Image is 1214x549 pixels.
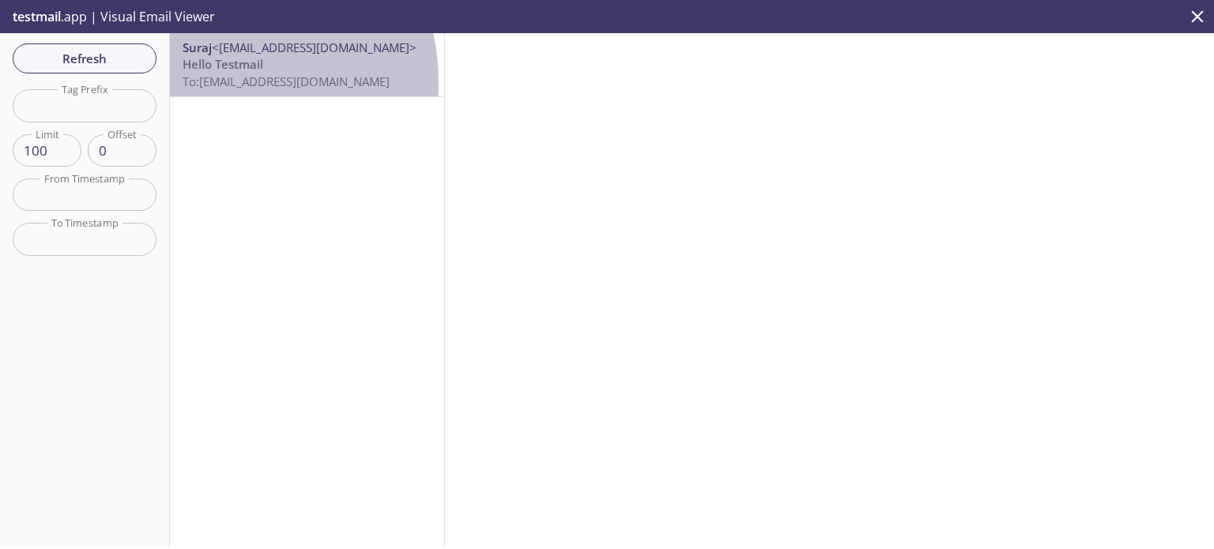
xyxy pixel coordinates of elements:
[25,48,144,69] span: Refresh
[183,56,263,72] span: Hello Testmail
[170,33,444,97] nav: emails
[212,39,417,55] span: <[EMAIL_ADDRESS][DOMAIN_NAME]>
[13,8,61,25] span: testmail
[183,73,390,89] span: To: [EMAIL_ADDRESS][DOMAIN_NAME]
[13,43,156,73] button: Refresh
[183,39,212,55] span: Suraj
[170,33,444,96] div: Suraj<[EMAIL_ADDRESS][DOMAIN_NAME]>Hello TestmailTo:[EMAIL_ADDRESS][DOMAIN_NAME]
